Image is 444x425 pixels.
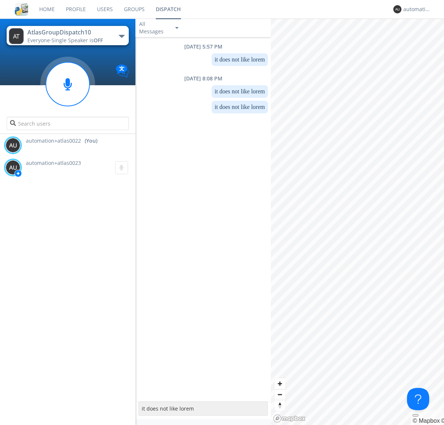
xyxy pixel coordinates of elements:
[393,5,401,13] img: 373638.png
[275,400,285,411] button: Reset bearing to north
[7,117,128,130] input: Search users
[413,418,440,424] a: Mapbox
[85,137,97,145] div: (You)
[215,104,265,110] dc-p: it does not like lorem
[275,389,285,400] button: Zoom out
[27,37,111,44] div: Everyone ·
[273,414,306,423] a: Mapbox logo
[215,56,265,63] dc-p: it does not like lorem
[407,388,429,410] iframe: Toggle Customer Support
[215,88,265,95] dc-p: it does not like lorem
[26,159,81,166] span: automation+atlas0023
[27,28,111,37] div: AtlasGroupDispatch10
[139,20,169,35] div: All Messages
[6,138,20,153] img: 373638.png
[135,75,271,82] div: [DATE] 8:08 PM
[135,43,271,50] div: [DATE] 5:57 PM
[9,28,24,44] img: 373638.png
[6,160,20,175] img: 373638.png
[51,37,103,44] span: Single Speaker is
[275,378,285,389] button: Zoom in
[413,414,418,416] button: Toggle attribution
[116,64,129,77] img: Translation enabled
[175,27,178,29] img: caret-down-sm.svg
[94,37,103,44] span: OFF
[26,137,81,145] span: automation+atlas0022
[403,6,431,13] div: automation+atlas0022
[15,3,28,16] img: cddb5a64eb264b2086981ab96f4c1ba7
[138,402,268,416] textarea: it does not like lorem
[7,26,128,45] button: AtlasGroupDispatch10Everyone·Single Speaker isOFF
